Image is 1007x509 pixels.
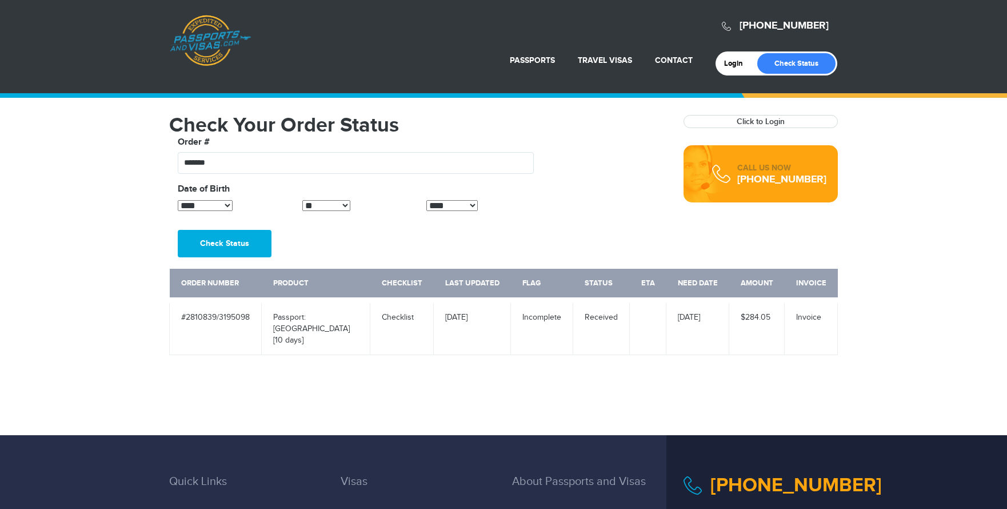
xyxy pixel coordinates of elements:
a: Passports & [DOMAIN_NAME] [170,15,251,66]
a: Click to Login [737,117,785,126]
label: Date of Birth [178,182,230,196]
td: [DATE] [666,300,729,355]
td: #2810839/3195098 [170,300,262,355]
td: Passport: [GEOGRAPHIC_DATA] [10 days] [262,300,370,355]
h3: Quick Links [169,475,323,505]
th: Invoice [785,269,838,300]
th: Amount [729,269,785,300]
a: Login [724,59,751,68]
a: Travel Visas [578,55,632,65]
th: Status [573,269,630,300]
td: [DATE] [434,300,511,355]
th: Checklist [370,269,434,300]
th: ETA [630,269,666,300]
td: $284.05 [729,300,785,355]
div: CALL US NOW [737,162,826,174]
h1: Check Your Order Status [169,115,666,136]
th: Need Date [666,269,729,300]
th: Order Number [170,269,262,300]
a: Contact [655,55,693,65]
a: [PHONE_NUMBER] [710,474,882,497]
a: Checklist [382,313,414,322]
a: Invoice [796,313,821,322]
td: Received [573,300,630,355]
h3: Visas [341,475,495,505]
td: Incomplete [511,300,573,355]
a: Passports [510,55,555,65]
th: Flag [511,269,573,300]
button: Check Status [178,230,271,257]
a: [PHONE_NUMBER] [740,19,829,32]
div: [PHONE_NUMBER] [737,174,826,185]
label: Order # [178,136,210,149]
h3: About Passports and Visas [512,475,666,505]
th: Product [262,269,370,300]
a: Check Status [757,53,836,74]
th: Last Updated [434,269,511,300]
